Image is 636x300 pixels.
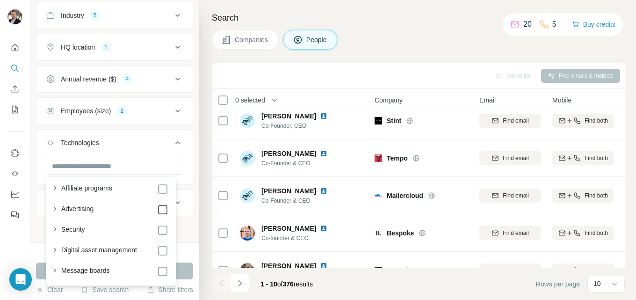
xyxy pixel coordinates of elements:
[387,228,414,238] span: Bespoke
[536,279,580,289] span: Rows per page
[503,154,528,162] span: Find email
[320,187,327,195] img: LinkedIn logo
[261,111,316,121] span: [PERSON_NAME]
[479,114,541,128] button: Find email
[61,74,116,84] div: Annual revenue ($)
[7,186,22,203] button: Dashboard
[503,117,528,125] span: Find email
[375,267,382,274] img: Logo of Zak
[81,285,129,294] button: Save search
[36,191,193,214] button: Keywords
[261,159,339,168] span: Co-Founder & CEO
[585,266,608,275] span: Find both
[503,229,528,237] span: Find email
[552,114,614,128] button: Find both
[375,117,382,124] img: Logo of Stint
[36,100,193,122] button: Employees (size)2
[552,95,571,105] span: Mobile
[36,132,193,158] button: Technologies
[240,188,255,203] img: Avatar
[61,245,137,256] label: Digital asset management
[116,107,127,115] div: 2
[261,197,339,205] span: Co-Founder & CEO
[9,268,32,291] div: Open Intercom Messenger
[277,280,283,288] span: of
[585,191,608,200] span: Find both
[61,225,85,236] label: Security
[552,19,556,30] p: 5
[240,263,255,278] img: Avatar
[261,224,316,233] span: [PERSON_NAME]
[261,234,339,242] span: Co-founder & CEO
[572,18,615,31] button: Buy credits
[61,204,94,215] label: Advertising
[261,122,339,130] span: Co-Founder, CEO
[7,80,22,97] button: Enrich CSV
[479,151,541,165] button: Find email
[235,95,265,105] span: 0 selected
[7,9,22,24] img: Avatar
[375,95,403,105] span: Company
[283,280,294,288] span: 376
[552,263,614,278] button: Find both
[320,150,327,157] img: LinkedIn logo
[261,149,316,158] span: [PERSON_NAME]
[147,285,193,294] button: Share filters
[231,274,249,293] button: Navigate to next page
[593,279,601,288] p: 10
[503,191,528,200] span: Find email
[61,11,84,20] div: Industry
[552,189,614,203] button: Find both
[7,206,22,223] button: Feedback
[523,19,532,30] p: 20
[61,183,112,195] label: Affiliate programs
[375,229,382,237] img: Logo of Bespoke
[260,280,277,288] span: 1 - 10
[122,75,133,83] div: 4
[212,11,625,24] h4: Search
[7,165,22,182] button: Use Surfe API
[320,225,327,232] img: LinkedIn logo
[479,263,541,278] button: Find email
[90,11,101,20] div: 5
[240,226,255,241] img: Avatar
[7,101,22,118] button: My lists
[7,60,22,77] button: Search
[585,117,608,125] span: Find both
[260,280,313,288] span: results
[61,138,99,147] div: Technologies
[479,189,541,203] button: Find email
[36,285,63,294] button: Clear
[387,116,401,125] span: Stint
[61,266,110,277] label: Message boards
[479,95,496,105] span: Email
[61,43,95,52] div: HQ location
[36,4,193,27] button: Industry5
[101,43,111,51] div: 1
[479,226,541,240] button: Find email
[320,112,327,120] img: LinkedIn logo
[261,261,316,271] span: [PERSON_NAME]
[387,191,423,200] span: Mailercloud
[240,113,255,128] img: Avatar
[61,106,111,116] div: Employees (size)
[375,192,382,199] img: Logo of Mailercloud
[240,151,255,166] img: Avatar
[36,36,193,59] button: HQ location1
[306,35,328,44] span: People
[7,145,22,161] button: Use Surfe on LinkedIn
[320,262,327,270] img: LinkedIn logo
[585,154,608,162] span: Find both
[503,266,528,275] span: Find email
[235,35,269,44] span: Companies
[552,226,614,240] button: Find both
[7,39,22,56] button: Quick start
[585,229,608,237] span: Find both
[261,186,316,196] span: [PERSON_NAME]
[36,68,193,90] button: Annual revenue ($)4
[387,154,408,163] span: Tempo
[387,266,398,275] span: Zak
[552,151,614,165] button: Find both
[375,154,382,162] img: Logo of Tempo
